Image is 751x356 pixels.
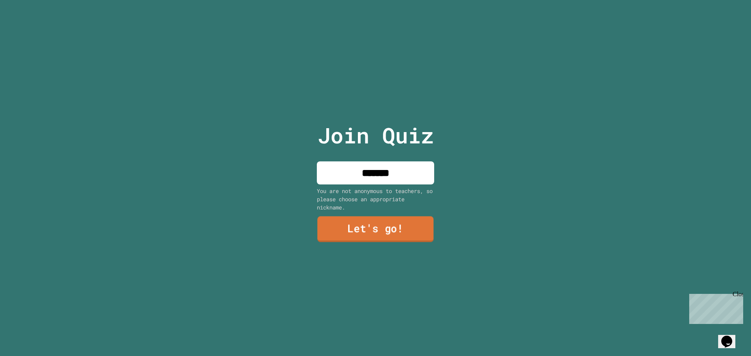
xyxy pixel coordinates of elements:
p: Join Quiz [318,119,434,152]
iframe: chat widget [686,291,743,324]
a: Let's go! [317,216,433,242]
div: You are not anonymous to teachers, so please choose an appropriate nickname. [317,187,434,211]
div: Chat with us now!Close [3,3,54,50]
iframe: chat widget [718,325,743,348]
